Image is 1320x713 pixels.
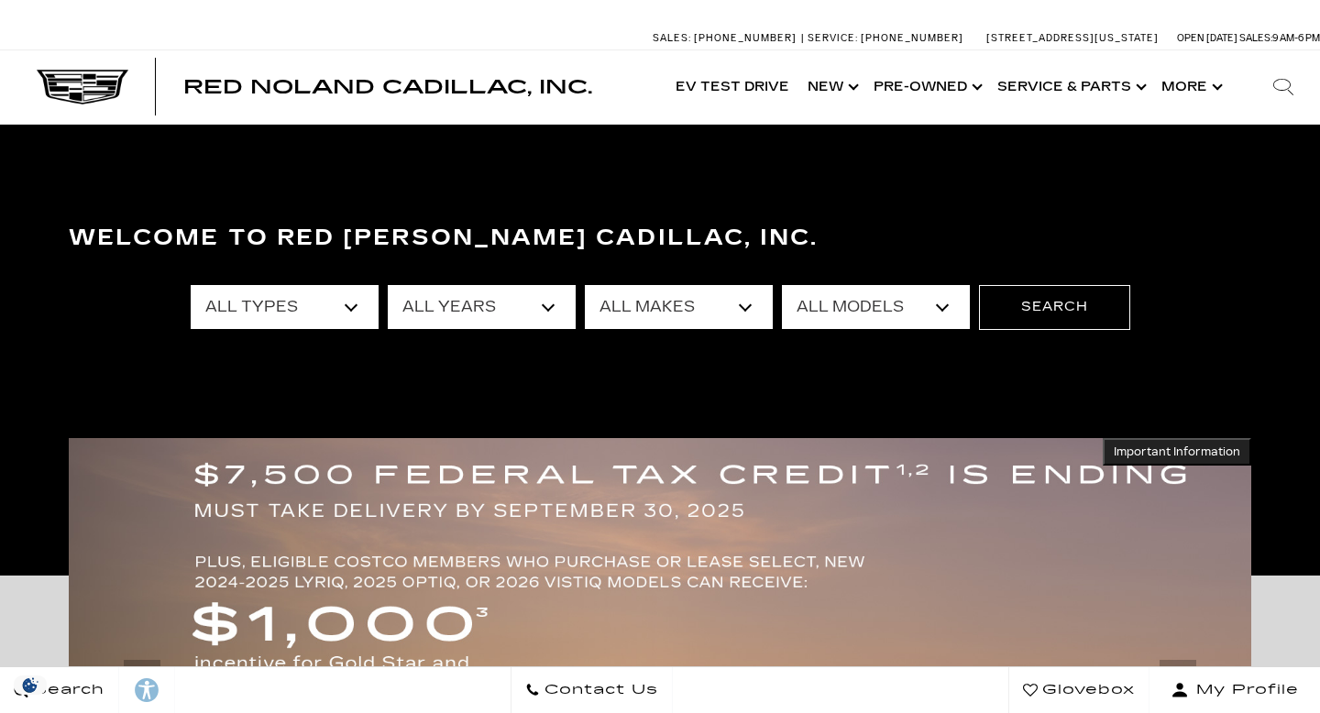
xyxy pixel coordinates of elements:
h3: Welcome to Red [PERSON_NAME] Cadillac, Inc. [69,220,1251,257]
a: Service & Parts [988,50,1152,124]
span: [PHONE_NUMBER] [694,32,797,44]
select: Filter by make [585,285,773,329]
a: Pre-Owned [864,50,988,124]
button: More [1152,50,1228,124]
a: [STREET_ADDRESS][US_STATE] [986,32,1159,44]
span: Important Information [1114,444,1240,459]
span: Red Noland Cadillac, Inc. [183,76,592,98]
span: Contact Us [540,677,658,703]
section: Click to Open Cookie Consent Modal [9,675,51,695]
a: Red Noland Cadillac, Inc. [183,78,592,96]
span: Sales: [653,32,691,44]
button: Search [979,285,1130,329]
img: Opt-Out Icon [9,675,51,695]
a: Glovebox [1008,667,1149,713]
a: Service: [PHONE_NUMBER] [801,33,968,43]
span: Search [28,677,104,703]
a: Contact Us [511,667,673,713]
img: Cadillac Dark Logo with Cadillac White Text [37,70,128,104]
a: Sales: [PHONE_NUMBER] [653,33,801,43]
select: Filter by type [191,285,379,329]
span: [PHONE_NUMBER] [861,32,963,44]
a: New [798,50,864,124]
span: My Profile [1189,677,1299,703]
span: 9 AM-6 PM [1272,32,1320,44]
select: Filter by model [782,285,970,329]
span: Glovebox [1038,677,1135,703]
select: Filter by year [388,285,576,329]
span: Service: [808,32,858,44]
button: Open user profile menu [1149,667,1320,713]
span: Open [DATE] [1177,32,1237,44]
a: EV Test Drive [666,50,798,124]
button: Important Information [1103,438,1251,466]
span: Sales: [1239,32,1272,44]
